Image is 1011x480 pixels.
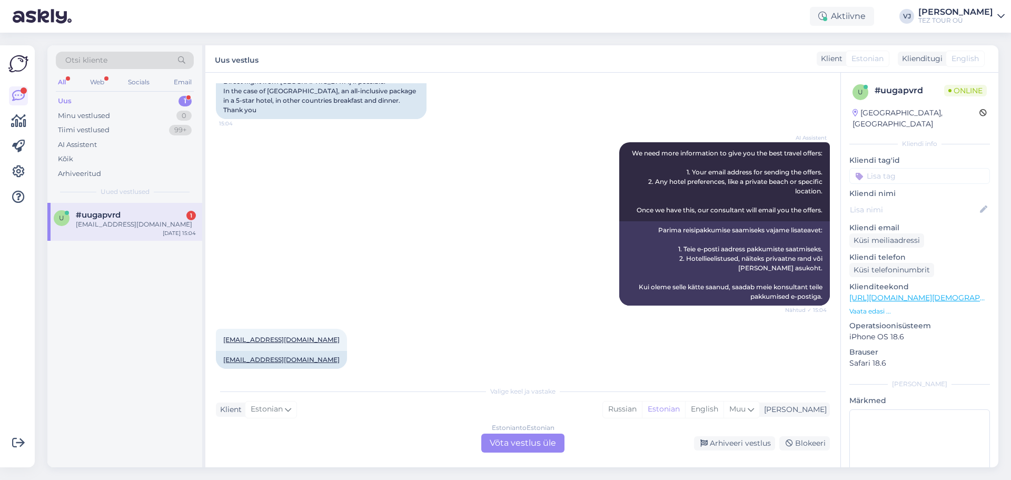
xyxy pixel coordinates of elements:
div: [PERSON_NAME] [918,8,993,16]
div: TEZ TOUR OÜ [918,16,993,25]
div: [EMAIL_ADDRESS][DOMAIN_NAME] [76,220,196,229]
span: English [951,53,979,64]
p: Märkmed [849,395,990,406]
div: Võta vestlus üle [481,434,564,453]
div: Russian [603,401,642,417]
div: Blokeeri [779,436,830,450]
div: Küsi telefoninumbrit [849,263,934,277]
span: Estonian [851,53,884,64]
span: Estonian [251,404,283,415]
span: Otsi kliente [65,55,107,66]
span: u [59,214,64,222]
a: [EMAIL_ADDRESS][DOMAIN_NAME] [223,336,340,344]
div: 1 [179,96,192,106]
span: #uugapvrd [76,210,121,220]
div: All [56,75,68,89]
div: VJ [899,9,914,24]
p: iPhone OS 18.6 [849,331,990,342]
div: [PERSON_NAME] [849,379,990,389]
div: Uus [58,96,72,106]
div: English [685,401,723,417]
div: Tiimi vestlused [58,125,110,135]
div: Kliendi info [849,139,990,149]
span: 15:04 [219,120,259,128]
span: Online [944,85,987,96]
p: Kliendi nimi [849,188,990,199]
div: Valige keel ja vastake [216,387,830,396]
div: 0 [176,111,192,121]
div: Arhiveeritud [58,169,101,179]
input: Lisa nimi [850,204,978,215]
a: [PERSON_NAME]TEZ TOUR OÜ [918,8,1005,25]
span: Uued vestlused [101,187,150,197]
div: Aktiivne [810,7,874,26]
span: Muu [729,404,746,414]
label: Uus vestlus [215,52,259,66]
div: Klienditugi [898,53,943,64]
div: Minu vestlused [58,111,110,121]
div: # uugapvrd [875,84,944,97]
div: [GEOGRAPHIC_DATA], [GEOGRAPHIC_DATA] [853,107,979,130]
span: Nähtud ✓ 15:04 [785,306,827,314]
div: 1 [186,211,196,220]
span: We need more information to give you the best travel offers: 1. Your email address for sending th... [632,149,824,214]
p: Operatsioonisüsteem [849,320,990,331]
div: [DATE] 15:04 [163,229,196,237]
div: [PERSON_NAME] [760,404,827,415]
p: Kliendi telefon [849,252,990,263]
div: 99+ [169,125,192,135]
p: Vaata edasi ... [849,307,990,316]
div: Web [88,75,106,89]
div: Klient [817,53,843,64]
div: Küsi meiliaadressi [849,233,924,248]
div: Parima reisipakkumise saamiseks vajame lisateavet: 1. Teie e-posti aadress pakkumiste saatmiseks.... [619,221,830,306]
input: Lisa tag [849,168,990,184]
div: Email [172,75,194,89]
div: Arhiveeri vestlus [694,436,775,450]
span: 15:04 [219,369,259,377]
img: Askly Logo [8,54,28,74]
div: Estonian [642,401,685,417]
span: AI Assistent [787,134,827,142]
div: Estonian to Estonian [492,423,554,433]
div: AI Assistent [58,140,97,150]
div: Klient [216,404,242,415]
a: [EMAIL_ADDRESS][DOMAIN_NAME] [223,356,340,364]
div: Kõik [58,154,73,164]
p: Brauser [849,347,990,358]
div: Socials [126,75,152,89]
p: Klienditeekond [849,281,990,292]
p: Safari 18.6 [849,358,990,369]
p: Kliendi email [849,222,990,233]
span: u [858,88,863,96]
p: Kliendi tag'id [849,155,990,166]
